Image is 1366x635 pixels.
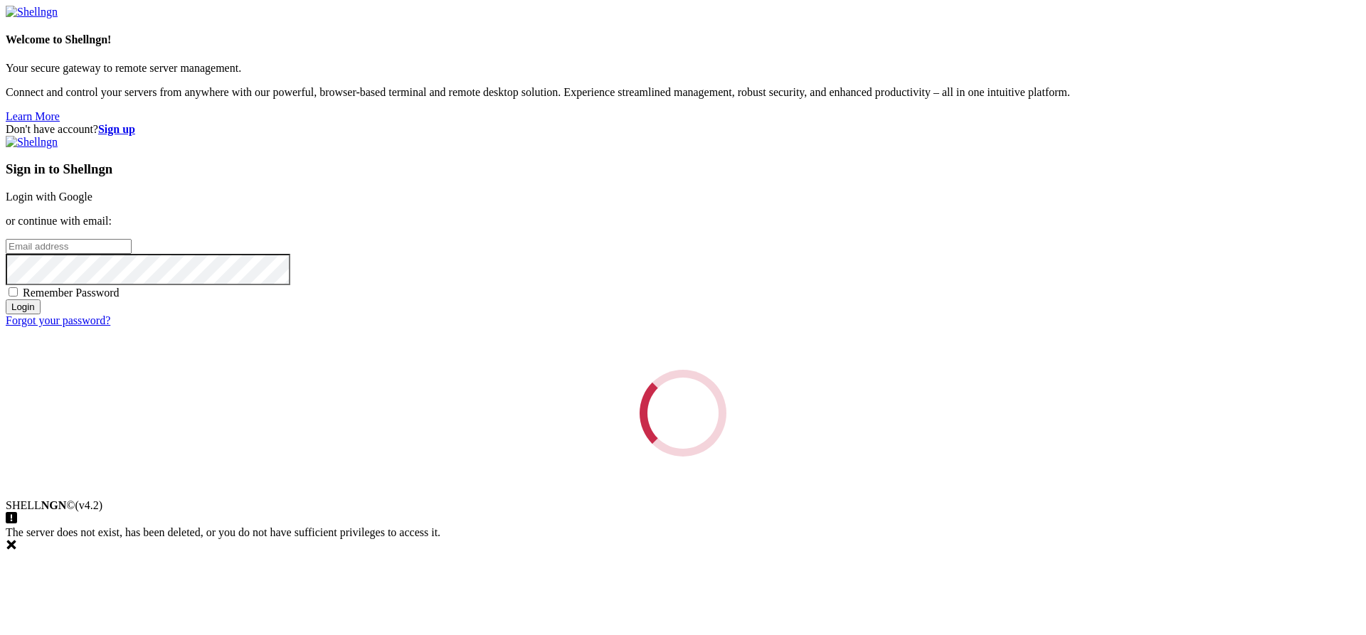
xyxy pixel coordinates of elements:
input: Remember Password [9,287,18,297]
input: Email address [6,239,132,254]
p: Connect and control your servers from anywhere with our powerful, browser-based terminal and remo... [6,86,1360,99]
span: Remember Password [23,287,120,299]
h3: Sign in to Shellngn [6,161,1360,177]
a: Forgot your password? [6,314,110,326]
p: or continue with email: [6,215,1360,228]
div: Don't have account? [6,123,1360,136]
div: Loading... [640,370,726,457]
input: Login [6,299,41,314]
p: Your secure gateway to remote server management. [6,62,1360,75]
img: Shellngn [6,136,58,149]
h4: Welcome to Shellngn! [6,33,1360,46]
img: Shellngn [6,6,58,18]
a: Learn More [6,110,60,122]
span: SHELL © [6,499,102,511]
b: NGN [41,499,67,511]
a: Login with Google [6,191,92,203]
div: Dismiss this notification [6,539,1360,553]
a: Sign up [98,123,135,135]
div: The server does not exist, has been deleted, or you do not have sufficient privileges to access it. [6,526,1360,553]
span: 4.2.0 [75,499,103,511]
